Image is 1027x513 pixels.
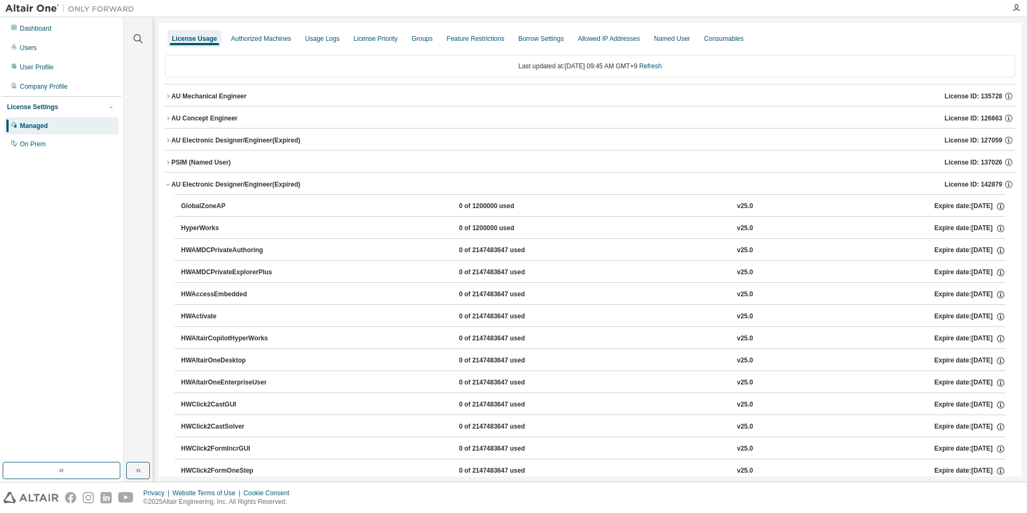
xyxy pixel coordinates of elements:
[171,114,237,123] div: AU Concept Engineer
[181,283,1006,307] button: HWAccessEmbedded0 of 2147483647 usedv25.0Expire date:[DATE]
[934,334,1005,344] div: Expire date: [DATE]
[737,312,753,322] div: v25.0
[181,334,278,344] div: HWAltairCopilotHyperWorks
[181,349,1006,373] button: HWAltairOneDesktop0 of 2147483647 usedv25.0Expire date:[DATE]
[100,492,112,503] img: linkedin.svg
[165,84,1015,108] button: AU Mechanical EngineerLicense ID: 135728
[181,312,278,322] div: HWActivate
[737,400,753,410] div: v25.0
[65,492,76,503] img: facebook.svg
[934,224,1005,233] div: Expire date: [DATE]
[459,312,555,322] div: 0 of 2147483647 used
[118,492,134,503] img: youtube.svg
[171,136,300,145] div: AU Electronic Designer/Engineer (Expired)
[353,34,397,43] div: License Priority
[181,305,1006,329] button: HWActivate0 of 2147483647 usedv25.0Expire date:[DATE]
[459,400,555,410] div: 0 of 2147483647 used
[20,140,46,148] div: On Prem
[181,239,1006,262] button: HWAMDCPrivateAuthoring0 of 2147483647 usedv25.0Expire date:[DATE]
[459,268,555,277] div: 0 of 2147483647 used
[934,356,1005,366] div: Expire date: [DATE]
[459,224,555,233] div: 0 of 1200000 used
[737,356,753,366] div: v25.0
[945,158,1002,167] span: License ID: 137026
[737,466,753,476] div: v25.0
[20,63,54,72] div: User Profile
[20,24,52,33] div: Dashboard
[654,34,690,43] div: Named User
[181,466,278,476] div: HWClick2FormOneStep
[945,114,1002,123] span: License ID: 126663
[20,122,48,130] div: Managed
[181,268,278,277] div: HWAMDCPrivateExplorerPlus
[459,378,555,388] div: 0 of 2147483647 used
[181,422,278,432] div: HWClick2CastSolver
[143,489,172,497] div: Privacy
[459,334,555,344] div: 0 of 2147483647 used
[181,437,1006,461] button: HWClick2FormIncrGUI0 of 2147483647 usedv25.0Expire date:[DATE]
[165,151,1015,174] button: PSIM (Named User)License ID: 137026
[411,34,432,43] div: Groups
[934,466,1005,476] div: Expire date: [DATE]
[171,92,247,101] div: AU Mechanical Engineer
[181,202,278,211] div: GlobalZoneAP
[737,202,753,211] div: v25.0
[459,444,555,454] div: 0 of 2147483647 used
[171,158,231,167] div: PSIM (Named User)
[459,290,555,300] div: 0 of 2147483647 used
[20,44,37,52] div: Users
[737,224,753,233] div: v25.0
[934,246,1005,255] div: Expire date: [DATE]
[181,327,1006,351] button: HWAltairCopilotHyperWorks0 of 2147483647 usedv25.0Expire date:[DATE]
[934,268,1005,277] div: Expire date: [DATE]
[737,246,753,255] div: v25.0
[165,106,1015,130] button: AU Concept EngineerLicense ID: 126663
[172,489,243,497] div: Website Terms of Use
[945,136,1002,145] span: License ID: 127059
[934,202,1005,211] div: Expire date: [DATE]
[704,34,743,43] div: Consumables
[5,3,140,14] img: Altair One
[181,261,1006,284] button: HWAMDCPrivateExplorerPlus0 of 2147483647 usedv25.0Expire date:[DATE]
[934,400,1005,410] div: Expire date: [DATE]
[934,312,1005,322] div: Expire date: [DATE]
[578,34,640,43] div: Allowed IP Addresses
[737,422,753,432] div: v25.0
[639,62,662,70] a: Refresh
[518,34,564,43] div: Borrow Settings
[181,444,278,454] div: HWClick2FormIncrGUI
[171,180,300,189] div: AU Electronic Designer/Engineer (Expired)
[934,378,1005,388] div: Expire date: [DATE]
[737,444,753,454] div: v25.0
[165,55,1015,77] div: Last updated at: [DATE] 09:45 AM GMT+9
[165,129,1015,152] button: AU Electronic Designer/Engineer(Expired)License ID: 127059
[459,356,555,366] div: 0 of 2147483647 used
[181,356,278,366] div: HWAltairOneDesktop
[83,492,94,503] img: instagram.svg
[945,180,1002,189] span: License ID: 142879
[181,195,1006,218] button: GlobalZoneAP0 of 1200000 usedv25.0Expire date:[DATE]
[181,415,1006,439] button: HWClick2CastSolver0 of 2147483647 usedv25.0Expire date:[DATE]
[181,459,1006,483] button: HWClick2FormOneStep0 of 2147483647 usedv25.0Expire date:[DATE]
[459,246,555,255] div: 0 of 2147483647 used
[934,290,1005,300] div: Expire date: [DATE]
[7,103,58,111] div: License Settings
[737,378,753,388] div: v25.0
[737,290,753,300] div: v25.0
[172,34,217,43] div: License Usage
[181,246,278,255] div: HWAMDCPrivateAuthoring
[181,400,278,410] div: HWClick2CastGUI
[447,34,504,43] div: Feature Restrictions
[20,82,68,91] div: Company Profile
[243,489,295,497] div: Cookie Consent
[934,422,1005,432] div: Expire date: [DATE]
[945,92,1002,101] span: License ID: 135728
[181,217,1006,240] button: HyperWorks0 of 1200000 usedv25.0Expire date:[DATE]
[181,224,278,233] div: HyperWorks
[165,173,1015,196] button: AU Electronic Designer/Engineer(Expired)License ID: 142879
[934,444,1005,454] div: Expire date: [DATE]
[459,202,555,211] div: 0 of 1200000 used
[737,334,753,344] div: v25.0
[143,497,296,507] p: © 2025 Altair Engineering, Inc. All Rights Reserved.
[181,378,278,388] div: HWAltairOneEnterpriseUser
